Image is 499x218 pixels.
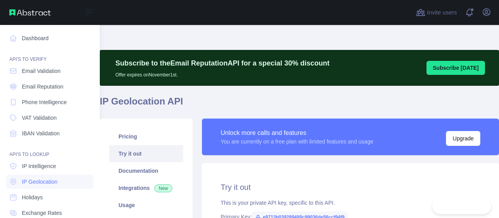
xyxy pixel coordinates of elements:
img: Abstract API [9,9,51,16]
div: This is your private API key, specific to this API. [221,199,480,207]
div: You are currently on a free plan with limited features and usage [221,138,373,145]
span: Phone Intelligence [22,98,67,106]
a: Email Validation [6,64,94,78]
a: IBAN Validation [6,126,94,140]
h1: IP Geolocation API [100,95,499,114]
span: New [154,184,172,192]
span: Invite users [427,8,457,17]
a: Phone Intelligence [6,95,94,109]
span: Email Reputation [22,83,64,90]
a: Holidays [6,190,94,204]
a: VAT Validation [6,111,94,125]
a: Try it out [109,145,183,162]
div: Unlock more calls and features [221,128,373,138]
button: Upgrade [446,131,480,146]
button: Invite users [414,6,458,19]
a: IP Geolocation [6,175,94,189]
div: API'S TO VERIFY [6,47,94,62]
a: Usage [109,197,183,214]
h2: Try it out [221,182,480,193]
div: API'S TO LOOKUP [6,142,94,158]
p: Subscribe to the Email Reputation API for a special 30 % discount [115,58,329,69]
p: Offer expires on November 1st. [115,69,329,78]
span: IP Intelligence [22,162,56,170]
a: Email Reputation [6,80,94,94]
span: IBAN Validation [22,129,60,137]
span: VAT Validation [22,114,57,122]
span: Exchange Rates [22,209,62,217]
a: Dashboard [6,31,94,45]
a: Integrations New [109,179,183,197]
span: Email Validation [22,67,60,75]
a: Documentation [109,162,183,179]
a: IP Intelligence [6,159,94,173]
span: Holidays [22,193,43,201]
span: IP Geolocation [22,178,58,186]
a: Pricing [109,128,183,145]
iframe: Toggle Customer Support [432,198,491,214]
button: Subscribe [DATE] [426,61,485,75]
